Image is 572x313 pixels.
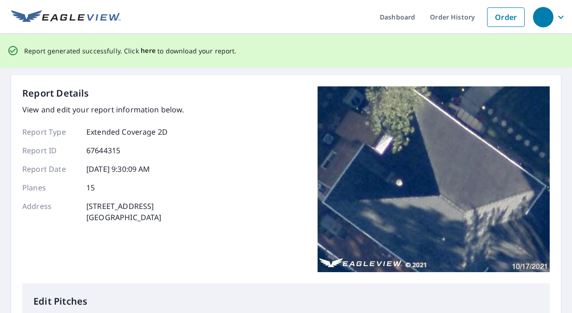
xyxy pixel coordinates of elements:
[487,7,525,27] a: Order
[33,294,539,308] p: Edit Pitches
[86,182,95,193] p: 15
[86,145,120,156] p: 67644315
[11,10,121,24] img: EV Logo
[86,126,168,137] p: Extended Coverage 2D
[141,45,156,57] button: here
[22,163,78,175] p: Report Date
[86,201,162,223] p: [STREET_ADDRESS] [GEOGRAPHIC_DATA]
[24,45,237,57] p: Report generated successfully. Click to download your report.
[22,126,78,137] p: Report Type
[318,86,550,272] img: Top image
[86,163,150,175] p: [DATE] 9:30:09 AM
[22,145,78,156] p: Report ID
[22,104,184,115] p: View and edit your report information below.
[22,201,78,223] p: Address
[22,182,78,193] p: Planes
[22,86,89,100] p: Report Details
